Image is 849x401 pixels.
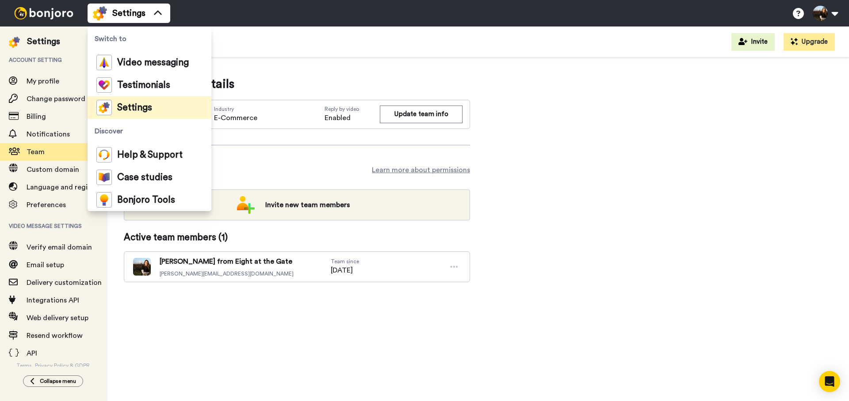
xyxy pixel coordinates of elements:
[88,166,211,189] a: Case studies
[117,81,170,90] span: Testimonials
[27,95,85,102] span: Change password
[88,144,211,166] a: Help & Support
[88,51,211,74] a: Video messaging
[160,256,294,267] span: [PERSON_NAME] from Eight at the Gate
[117,103,152,112] span: Settings
[124,75,470,93] span: Update team details
[325,106,380,113] span: Reply by video
[88,96,211,119] a: Settings
[96,147,112,163] img: help-and-support-colored.svg
[112,7,145,19] span: Settings
[325,113,380,123] span: Enabled
[27,35,60,48] div: Settings
[96,192,112,208] img: bj-tools-colored.svg
[96,100,112,115] img: settings-colored.svg
[96,170,112,185] img: case-study-colored.svg
[372,165,470,175] a: Learn more about permissions
[27,131,70,138] span: Notifications
[258,196,357,214] span: Invite new team members
[117,196,175,204] span: Bonjoro Tools
[124,231,228,244] span: Active team members ( 1 )
[27,244,92,251] span: Verify email domain
[27,78,59,85] span: My profile
[117,151,183,159] span: Help & Support
[27,279,102,286] span: Delivery customization
[160,270,294,277] span: [PERSON_NAME][EMAIL_ADDRESS][DOMAIN_NAME]
[96,55,112,70] img: vm-color.svg
[784,33,835,51] button: Upgrade
[819,371,840,392] div: Open Intercom Messenger
[93,6,107,20] img: settings-colored.svg
[88,74,211,96] a: Testimonials
[9,37,20,48] img: settings-colored.svg
[380,106,463,123] button: Update team info
[117,173,172,182] span: Case studies
[88,119,211,144] span: Discover
[331,265,359,276] span: [DATE]
[27,350,37,357] span: API
[214,106,257,113] span: Industry
[27,314,88,322] span: Web delivery setup
[88,189,211,211] a: Bonjoro Tools
[27,148,45,155] span: Team
[331,258,359,265] span: Team since
[27,166,79,173] span: Custom domain
[27,261,64,269] span: Email setup
[88,26,211,51] span: Switch to
[214,113,257,123] span: E-Commerce
[96,77,112,93] img: tm-color.svg
[117,58,189,67] span: Video messaging
[11,7,77,19] img: bj-logo-header-white.svg
[27,113,46,120] span: Billing
[133,258,151,276] img: 40d18afa-2cd4-4673-b74d-a0b558b698de-1597917554.jpg
[731,33,775,51] button: Invite
[27,184,96,191] span: Language and region
[27,201,66,208] span: Preferences
[237,196,255,214] img: add-team.png
[40,378,76,385] span: Collapse menu
[27,297,79,304] span: Integrations API
[27,332,83,339] span: Resend workflow
[23,375,83,387] button: Collapse menu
